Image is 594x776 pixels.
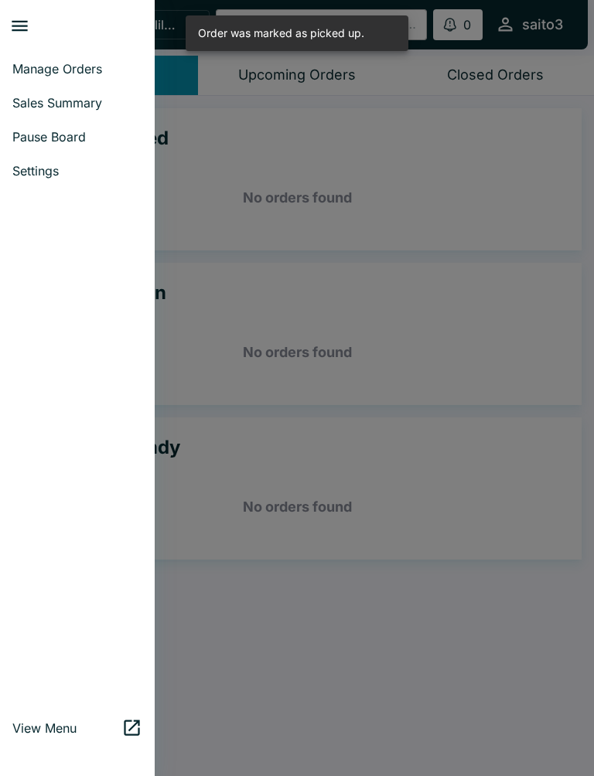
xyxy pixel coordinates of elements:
span: Sales Summary [12,95,142,111]
span: Manage Orders [12,61,142,77]
span: Settings [12,163,142,179]
span: Pause Board [12,129,142,145]
div: Order was marked as picked up. [198,20,364,46]
span: View Menu [12,720,121,736]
